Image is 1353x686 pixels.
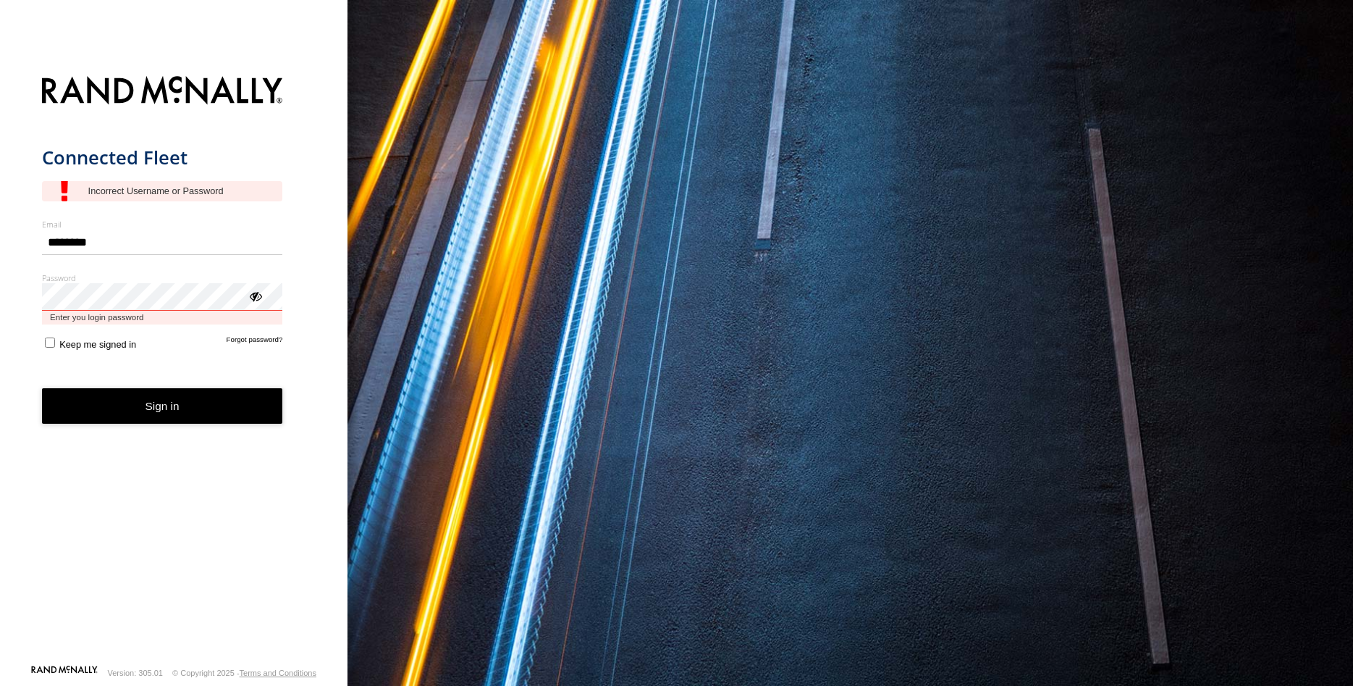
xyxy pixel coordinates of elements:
span: Keep me signed in [59,339,136,350]
a: Terms and Conditions [240,669,316,677]
div: Version: 305.01 [108,669,163,677]
div: ViewPassword [248,288,262,303]
span: Enter you login password [42,311,283,325]
label: Email [42,219,283,230]
div: © Copyright 2025 - [172,669,316,677]
h1: Connected Fleet [42,146,283,170]
input: Keep me signed in [45,338,55,348]
a: Forgot password? [227,335,283,350]
label: Password [42,272,283,283]
form: main [42,67,306,664]
img: Rand McNally [42,73,283,110]
button: Sign in [42,388,283,424]
a: Visit our Website [31,666,98,680]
